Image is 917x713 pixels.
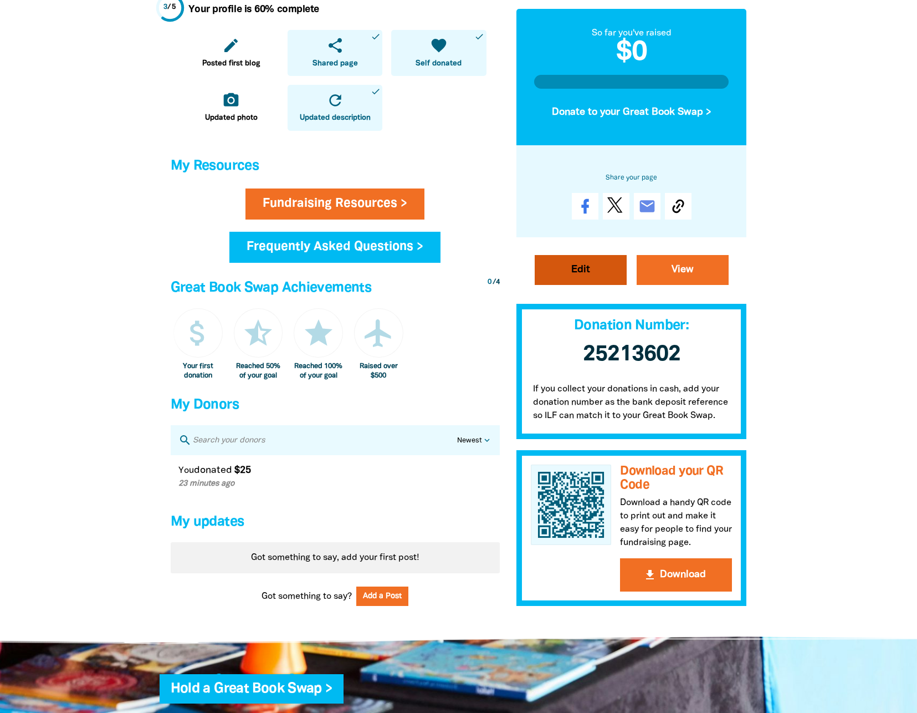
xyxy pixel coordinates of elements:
[371,32,381,42] i: done
[245,189,424,220] a: Fundraising Resources >
[638,197,656,215] i: email
[535,255,627,285] a: Edit
[302,317,335,350] i: star
[534,40,729,67] h2: $0
[171,160,259,172] span: My Resources
[262,590,352,603] span: Got something to say?
[326,37,344,54] i: share
[171,516,244,528] span: My updates
[474,32,484,42] i: done
[603,193,629,220] a: Post
[665,193,691,220] button: Copy Link
[574,319,689,332] span: Donation Number:
[178,478,462,490] p: 23 minutes ago
[288,30,382,76] a: shareShared pagedone
[192,433,457,447] input: Search your donors
[178,434,192,447] i: search
[171,683,332,695] a: Hold a Great Book Swap >
[534,98,729,128] button: Donate to your Great Book Swap >
[173,362,223,380] div: Your first donation
[354,362,403,380] div: Raised over $500
[184,85,279,131] a: camera_altUpdated photo
[288,85,382,131] a: refreshUpdated descriptiondone
[362,317,395,350] i: airplanemode_active
[234,466,251,475] em: $25
[171,542,500,573] div: Paginated content
[583,344,680,365] span: 25213602
[391,30,486,76] a: favoriteSelf donateddone
[326,91,344,109] i: refresh
[181,317,214,350] i: attach_money
[202,58,260,69] span: Posted first blog
[294,362,343,380] div: Reached 100% of your goal
[205,113,258,124] span: Updated photo
[163,2,176,13] div: / 5
[242,317,275,350] i: star_half
[634,193,660,220] a: email
[572,193,598,220] a: Share
[534,172,729,185] h6: Share your page
[371,86,381,96] i: done
[488,277,500,288] div: / 4
[643,568,657,582] i: get_app
[171,277,500,299] h4: Great Book Swap Achievements
[620,465,732,492] h3: Download your QR Code
[516,371,747,439] p: If you collect your donations in cash, add your donation number as the bank deposit reference so ...
[534,27,729,40] div: So far you've raised
[300,113,371,124] span: Updated description
[620,558,732,592] button: get_appDownload
[163,4,168,11] span: 3
[184,30,279,76] a: editPosted first blog
[488,279,491,286] span: 0
[229,232,440,263] a: Frequently Asked Questions >
[313,58,358,69] span: Shared page
[430,37,448,54] i: favorite
[188,5,319,14] strong: Your profile is 60% complete
[234,362,283,380] div: Reached 50% of your goal
[171,455,500,497] div: Paginated content
[222,91,240,109] i: camera_alt
[178,467,194,475] em: You
[194,466,232,475] span: donated
[171,399,239,411] span: My Donors
[637,255,729,285] a: View
[171,542,500,573] div: Got something to say, add your first post!
[416,58,462,69] span: Self donated
[356,587,408,606] button: Add a Post
[222,37,240,54] i: edit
